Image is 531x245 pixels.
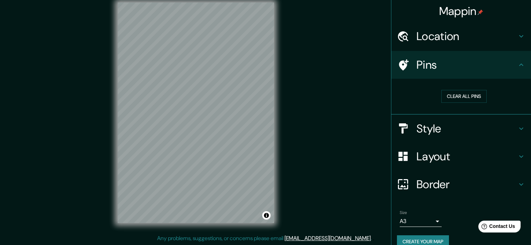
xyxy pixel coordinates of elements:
h4: Style [416,122,517,136]
h4: Mappin [439,4,484,18]
div: . [372,234,373,243]
canvas: Map [118,2,274,223]
div: Layout [391,143,531,170]
p: Any problems, suggestions, or concerns please email . [157,234,372,243]
a: [EMAIL_ADDRESS][DOMAIN_NAME] [285,235,371,242]
button: Toggle attribution [262,211,271,220]
h4: Layout [416,150,517,163]
div: Pins [391,51,531,79]
button: Clear all pins [441,90,487,103]
iframe: Help widget launcher [469,218,523,237]
div: Border [391,170,531,198]
div: Location [391,22,531,50]
label: Size [400,209,407,215]
div: A3 [400,216,442,227]
h4: Pins [416,58,517,72]
div: Style [391,115,531,143]
div: . [373,234,374,243]
h4: Border [416,177,517,191]
h4: Location [416,29,517,43]
img: pin-icon.png [478,9,483,15]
